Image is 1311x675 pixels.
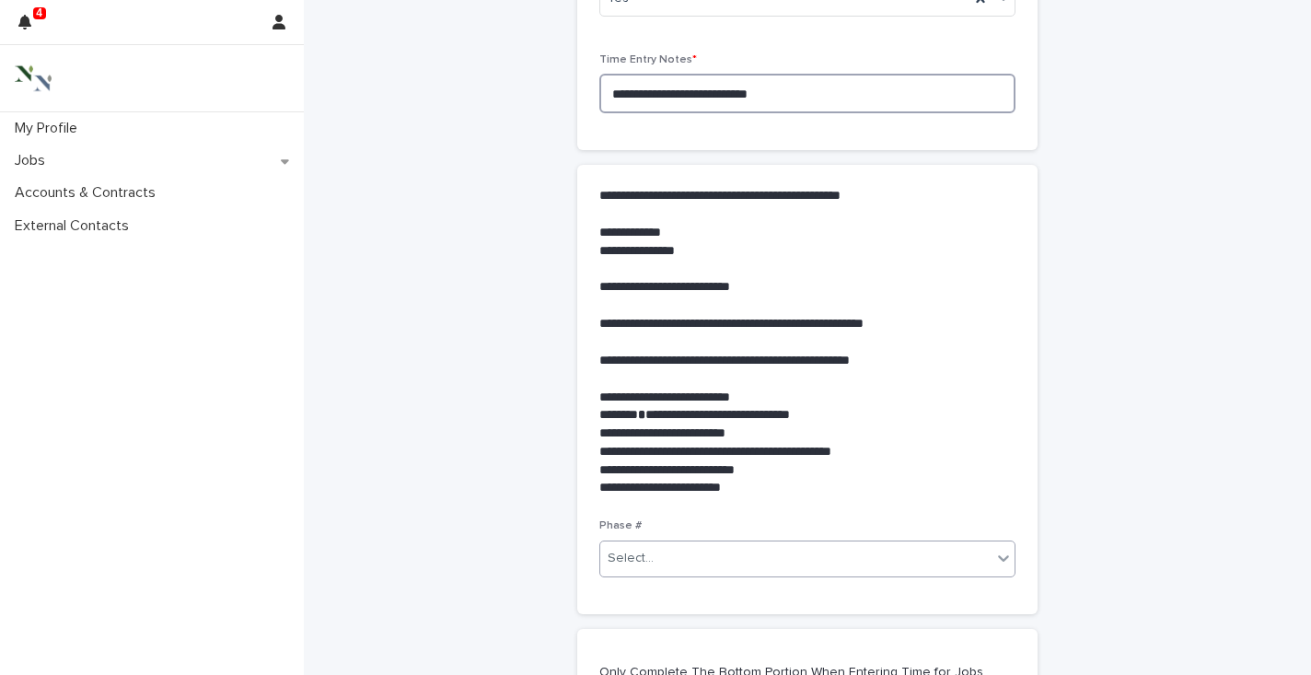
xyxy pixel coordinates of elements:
[18,11,42,44] div: 4
[608,549,654,568] div: Select...
[599,54,697,65] span: Time Entry Notes
[7,217,144,235] p: External Contacts
[15,60,52,97] img: 3bAFpBnQQY6ys9Fa9hsD
[599,520,642,531] span: Phase #
[7,120,92,137] p: My Profile
[7,184,170,202] p: Accounts & Contracts
[7,152,60,169] p: Jobs
[36,6,42,19] p: 4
